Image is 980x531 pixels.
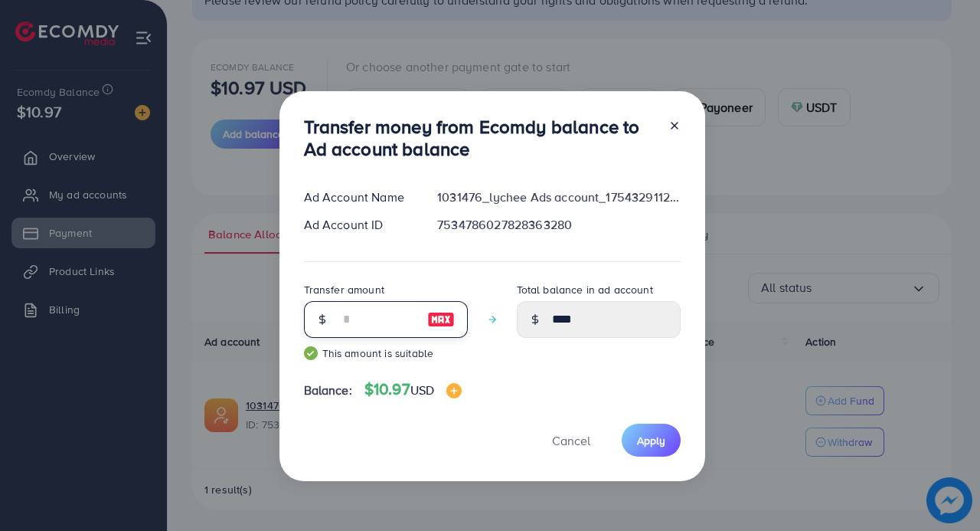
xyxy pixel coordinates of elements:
div: 7534786027828363280 [425,216,692,234]
span: Balance: [304,382,352,399]
div: Ad Account Name [292,188,426,206]
span: Apply [637,433,665,448]
label: Total balance in ad account [517,282,653,297]
div: Ad Account ID [292,216,426,234]
img: image [446,383,462,398]
small: This amount is suitable [304,346,468,361]
span: Cancel [552,432,590,449]
h4: $10.97 [364,380,462,399]
label: Transfer amount [304,282,384,297]
button: Cancel [533,424,609,457]
div: 1031476_lychee Ads account_1754329112812 [425,188,692,206]
span: USD [410,382,434,398]
img: guide [304,346,318,360]
h3: Transfer money from Ecomdy balance to Ad account balance [304,116,656,160]
button: Apply [622,424,681,457]
img: image [427,310,455,329]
